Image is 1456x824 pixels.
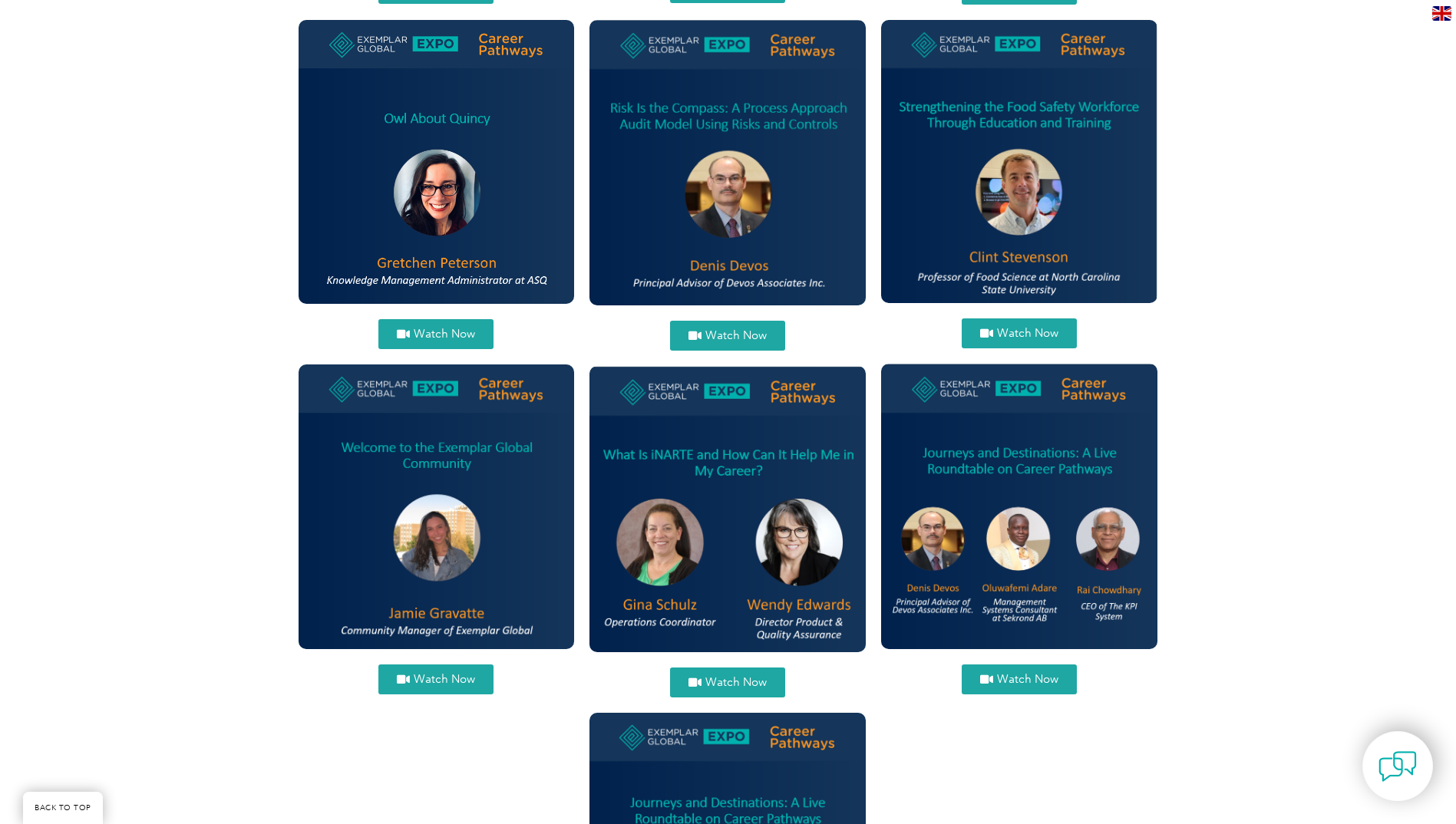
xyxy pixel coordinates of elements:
[1378,747,1417,786] img: contact-chat.png
[997,674,1058,685] span: Watch Now
[299,364,575,649] img: jamie
[881,20,1157,303] img: Clint
[705,677,767,688] span: Watch Now
[1432,6,1451,21] img: en
[378,319,494,349] a: Watch Now
[962,318,1077,348] a: Watch Now
[414,328,475,340] span: Watch Now
[299,20,575,304] img: ASQ
[23,792,103,824] a: BACK TO TOP
[670,321,785,351] a: Watch Now
[378,664,494,694] a: Watch Now
[589,366,866,653] img: gina and wendy
[705,330,767,341] span: Watch Now
[670,667,785,697] a: Watch Now
[589,20,866,305] img: Denis
[962,664,1077,694] a: Watch Now
[997,328,1058,339] span: Watch Now
[414,674,475,685] span: Watch Now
